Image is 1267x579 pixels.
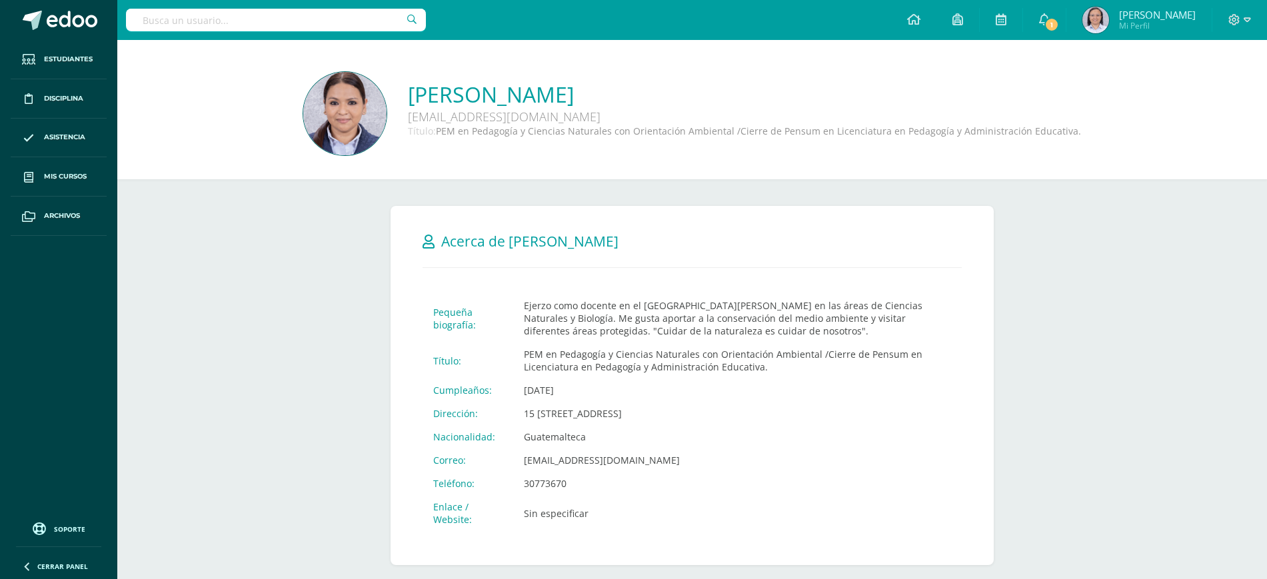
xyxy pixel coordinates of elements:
span: Estudiantes [44,54,93,65]
td: Enlace / Website: [423,495,513,531]
span: Título: [408,125,436,137]
a: Soporte [16,519,101,537]
td: Teléfono: [423,472,513,495]
a: Disciplina [11,79,107,119]
a: Estudiantes [11,40,107,79]
img: 59d9c88bb49f4be47e180cc145cefbbe.png [303,72,387,155]
span: Soporte [54,524,85,534]
span: Mi Perfil [1119,20,1196,31]
span: Cerrar panel [37,562,88,571]
td: Título: [423,342,513,378]
td: Pequeña biografía: [423,294,513,342]
td: [EMAIL_ADDRESS][DOMAIN_NAME] [513,448,962,472]
span: Archivos [44,211,80,221]
img: 362840c0840221cfc42a5058b27e03ff.png [1082,7,1109,33]
td: Ejerzo como docente en el [GEOGRAPHIC_DATA][PERSON_NAME] en las áreas de Ciencias Naturales y Bio... [513,294,962,342]
div: [EMAIL_ADDRESS][DOMAIN_NAME] [408,109,808,125]
td: Sin especificar [513,495,962,531]
span: 1 [1044,17,1059,32]
td: Correo: [423,448,513,472]
input: Busca un usuario... [126,9,426,31]
span: [PERSON_NAME] [1119,8,1196,21]
span: PEM en Pedagogía y Ciencias Naturales con Orientación Ambiental /Cierre de Pensum en Licenciatura... [436,125,1081,137]
td: PEM en Pedagogía y Ciencias Naturales con Orientación Ambiental /Cierre de Pensum en Licenciatura... [513,342,962,378]
span: Disciplina [44,93,83,104]
td: Guatemalteca [513,425,962,448]
td: Cumpleaños: [423,378,513,402]
a: [PERSON_NAME] [408,80,1081,109]
span: Asistencia [44,132,85,143]
td: 30773670 [513,472,962,495]
td: Nacionalidad: [423,425,513,448]
td: [DATE] [513,378,962,402]
span: Acerca de [PERSON_NAME] [441,232,619,251]
td: 15 [STREET_ADDRESS] [513,402,962,425]
a: Archivos [11,197,107,236]
a: Asistencia [11,119,107,158]
span: Mis cursos [44,171,87,182]
td: Dirección: [423,402,513,425]
a: Mis cursos [11,157,107,197]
